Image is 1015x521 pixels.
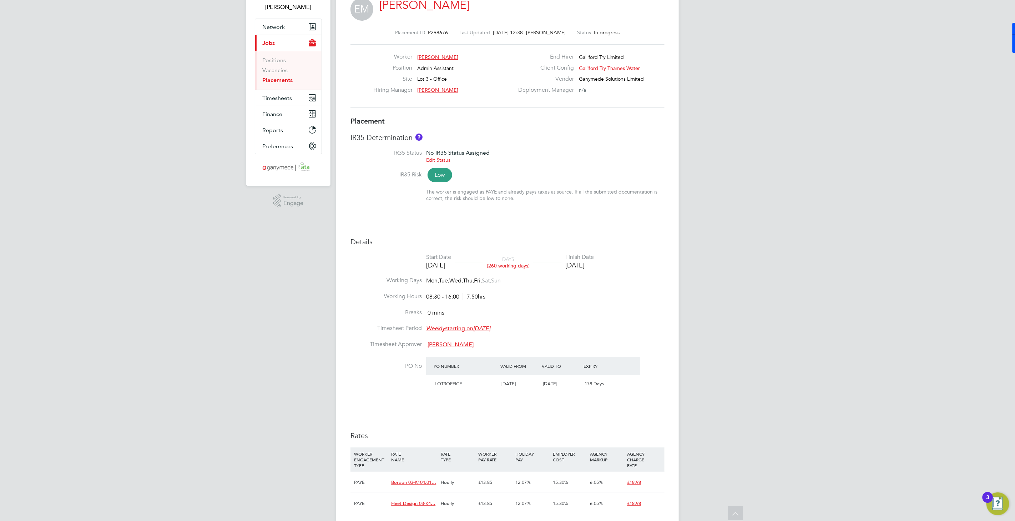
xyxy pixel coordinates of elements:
[350,277,422,284] label: Working Days
[262,143,293,150] span: Preferences
[262,24,285,30] span: Network
[428,341,474,348] span: [PERSON_NAME]
[428,168,452,182] span: Low
[262,95,292,101] span: Timesheets
[373,64,413,72] label: Position
[255,138,322,154] button: Preferences
[418,76,447,82] span: Lot 3 - Office
[426,261,451,269] div: [DATE]
[428,29,448,36] span: P298676
[526,29,566,36] span: [PERSON_NAME]
[627,500,641,506] span: £18.98
[373,75,413,83] label: Site
[460,29,490,36] label: Last Updated
[439,493,476,514] div: Hourly
[473,325,490,332] em: [DATE]
[482,277,491,284] span: Sat,
[350,149,422,157] label: IR35 Status
[255,106,322,122] button: Finance
[418,54,459,60] span: [PERSON_NAME]
[551,447,588,466] div: EMPLOYER COST
[352,472,389,493] div: PAYE
[483,256,533,269] div: DAYS
[487,262,530,269] span: (260 working days)
[255,51,322,90] div: Jobs
[540,360,582,372] div: Valid To
[501,381,516,387] span: [DATE]
[579,87,586,93] span: n/a
[350,133,665,142] h3: IR35 Determination
[426,277,439,284] span: Mon,
[579,54,624,60] span: Galliford Try Limited
[350,171,422,179] label: IR35 Risk
[474,277,482,284] span: Fri,
[426,157,450,163] a: Edit Status
[463,293,485,300] span: 7.50hrs
[627,479,641,485] span: £18.98
[418,87,459,93] span: [PERSON_NAME]
[426,325,490,332] span: starting on
[439,277,449,284] span: Tue,
[262,40,275,46] span: Jobs
[352,447,389,472] div: WORKER ENGAGEMENT TYPE
[283,194,303,200] span: Powered by
[350,293,422,300] label: Working Hours
[514,447,551,466] div: HOLIDAY PAY
[435,381,462,387] span: LOT3OFFICE
[255,35,322,51] button: Jobs
[255,90,322,106] button: Timesheets
[579,76,644,82] span: Ganymede Solutions Limited
[426,254,451,261] div: Start Date
[255,161,322,173] a: Go to home page
[350,341,422,348] label: Timesheet Approver
[449,277,463,284] span: Wed,
[493,29,526,36] span: [DATE] 12:38 -
[415,134,423,141] button: About IR35
[585,381,604,387] span: 178 Days
[391,479,436,485] span: Bordon 03-K104.01…
[439,472,476,493] div: Hourly
[283,200,303,206] span: Engage
[499,360,540,372] div: Valid From
[553,500,568,506] span: 15.30%
[426,149,490,156] span: No IR35 Status Assigned
[476,472,514,493] div: £13.85
[565,254,594,261] div: Finish Date
[439,447,476,466] div: RATE TYPE
[514,53,574,61] label: End Hirer
[350,431,665,440] h3: Rates
[255,19,322,35] button: Network
[594,29,620,36] span: In progress
[352,493,389,514] div: PAYE
[577,29,591,36] label: Status
[515,500,531,506] span: 12.07%
[582,360,623,372] div: Expiry
[373,86,413,94] label: Hiring Manager
[428,309,444,316] span: 0 mins
[565,261,594,269] div: [DATE]
[986,497,989,507] div: 3
[588,447,625,466] div: AGENCY MARKUP
[426,325,445,332] em: Weekly
[350,309,422,316] label: Breaks
[262,127,283,134] span: Reports
[391,500,435,506] span: Fleet Design 03-K4…
[373,53,413,61] label: Worker
[261,161,317,173] img: ganymedesolutions-logo-retina.png
[590,500,603,506] span: 6.05%
[350,117,385,125] b: Placement
[476,447,514,466] div: WORKER PAY RATE
[262,57,286,64] a: Positions
[626,447,663,472] div: AGENCY CHARGE RATE
[350,237,665,246] h3: Details
[262,67,288,74] a: Vacancies
[432,360,499,372] div: PO Number
[476,493,514,514] div: £13.85
[514,64,574,72] label: Client Config
[543,381,557,387] span: [DATE]
[986,492,1009,515] button: Open Resource Center, 3 new notifications
[262,111,282,117] span: Finance
[262,77,293,84] a: Placements
[350,362,422,370] label: PO No
[579,65,640,71] span: Galliford Try Thames Water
